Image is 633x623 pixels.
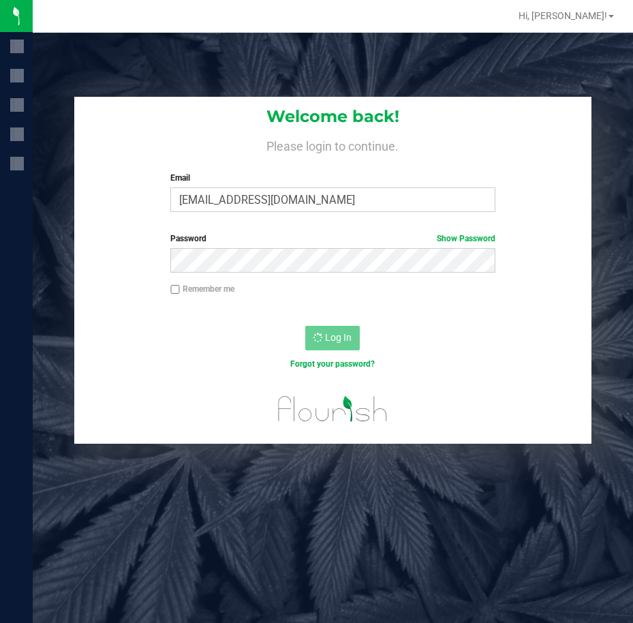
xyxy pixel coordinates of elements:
a: Forgot your password? [290,359,375,369]
h4: Please login to continue. [74,136,591,153]
label: Email [170,172,495,184]
span: Log In [325,332,352,343]
img: flourish_logo.svg [268,384,398,434]
label: Remember me [170,283,234,295]
span: Hi, [PERSON_NAME]! [519,10,607,21]
button: Log In [305,326,360,350]
span: Password [170,234,206,243]
h1: Welcome back! [74,108,591,125]
input: Remember me [170,285,180,294]
a: Show Password [437,234,495,243]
